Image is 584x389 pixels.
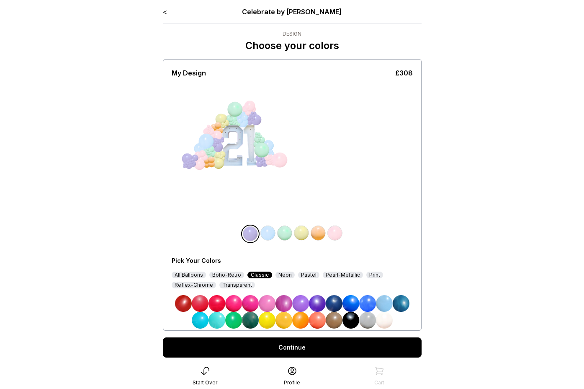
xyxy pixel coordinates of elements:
[193,379,217,386] div: Start Over
[366,272,383,278] div: Print
[219,282,255,288] div: Transparent
[245,31,339,37] div: Design
[245,39,339,52] p: Choose your colors
[163,337,422,358] a: Continue
[247,272,272,278] div: Classic
[172,257,316,265] div: Pick Your Colors
[275,272,295,278] div: Neon
[214,7,370,17] div: Celebrate by [PERSON_NAME]
[172,68,206,78] div: My Design
[395,68,413,78] div: £308
[172,272,206,278] div: All Balloons
[284,379,300,386] div: Profile
[163,8,167,16] a: <
[209,272,244,278] div: Boho-Retro
[298,272,319,278] div: Pastel
[172,282,216,288] div: Reflex-Chrome
[323,272,363,278] div: Pearl-Metallic
[374,379,384,386] div: Cart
